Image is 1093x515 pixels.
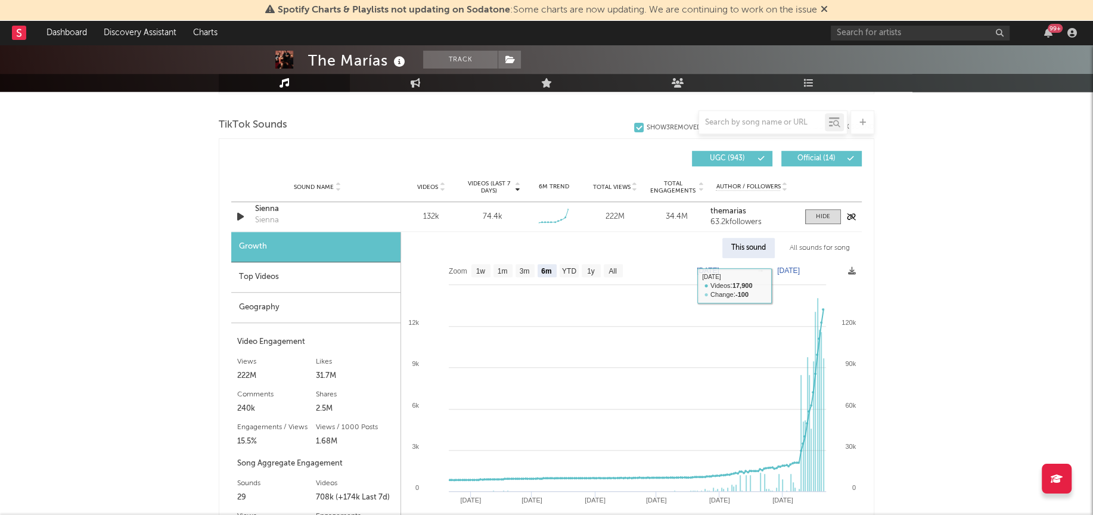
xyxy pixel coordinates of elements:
[521,497,542,504] text: [DATE]
[845,360,856,367] text: 90k
[722,238,775,258] div: This sound
[852,484,856,491] text: 0
[710,207,746,215] strong: themarias
[699,118,825,128] input: Search by song name or URL
[231,262,400,293] div: Top Videos
[465,180,513,194] span: Videos (last 7 days)
[237,491,316,505] div: 29
[294,184,334,191] span: Sound Name
[449,267,467,275] text: Zoom
[588,211,643,223] div: 222M
[587,267,595,275] text: 1y
[412,443,419,450] text: 3k
[316,420,395,435] div: Views / 1000 Posts
[95,21,185,45] a: Discovery Assistant
[1048,24,1063,33] div: 99 +
[403,211,459,223] div: 132k
[498,267,508,275] text: 1m
[821,5,828,15] span: Dismiss
[842,319,856,326] text: 120k
[709,497,730,504] text: [DATE]
[316,402,395,416] div: 2.5M
[408,319,419,326] text: 12k
[412,402,419,409] text: 6k
[585,497,606,504] text: [DATE]
[38,21,95,45] a: Dashboard
[460,497,481,504] text: [DATE]
[237,387,316,402] div: Comments
[316,491,395,505] div: 708k (+174k Last 7d)
[278,5,817,15] span: : Some charts are now updating. We are continuing to work on the issue
[526,182,582,191] div: 6M Trend
[308,51,408,70] div: The Marías
[316,355,395,369] div: Likes
[562,267,576,275] text: YTD
[710,207,793,216] a: themarias
[417,184,438,191] span: Videos
[237,369,316,383] div: 222M
[231,232,400,262] div: Growth
[415,484,419,491] text: 0
[255,215,279,227] div: Sienna
[237,457,395,471] div: Song Aggregate Engagement
[237,435,316,449] div: 15.5%
[520,267,530,275] text: 3m
[237,420,316,435] div: Engagements / Views
[237,402,316,416] div: 240k
[231,293,400,323] div: Geography
[716,183,780,191] span: Author / Followers
[608,267,616,275] text: All
[692,151,772,166] button: UGC(943)
[423,51,498,69] button: Track
[649,211,704,223] div: 34.4M
[777,266,800,275] text: [DATE]
[772,497,793,504] text: [DATE]
[255,203,380,215] a: Sienna
[316,369,395,383] div: 31.7M
[789,155,844,162] span: Official ( 14 )
[541,267,551,275] text: 6m
[412,360,419,367] text: 9k
[831,26,1010,41] input: Search for artists
[237,355,316,369] div: Views
[1044,28,1052,38] button: 99+
[845,402,856,409] text: 60k
[757,266,764,275] text: →
[316,387,395,402] div: Shares
[237,335,395,349] div: Video Engagement
[781,238,859,258] div: All sounds for song
[781,151,862,166] button: Official(14)
[316,435,395,449] div: 1.68M
[476,267,486,275] text: 1w
[646,497,667,504] text: [DATE]
[316,476,395,491] div: Videos
[237,476,316,491] div: Sounds
[278,5,510,15] span: Spotify Charts & Playlists not updating on Sodatone
[697,266,719,275] text: [DATE]
[483,211,502,223] div: 74.4k
[593,184,631,191] span: Total Views
[185,21,226,45] a: Charts
[700,155,754,162] span: UGC ( 943 )
[845,443,856,450] text: 30k
[710,218,793,227] div: 63.2k followers
[649,180,697,194] span: Total Engagements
